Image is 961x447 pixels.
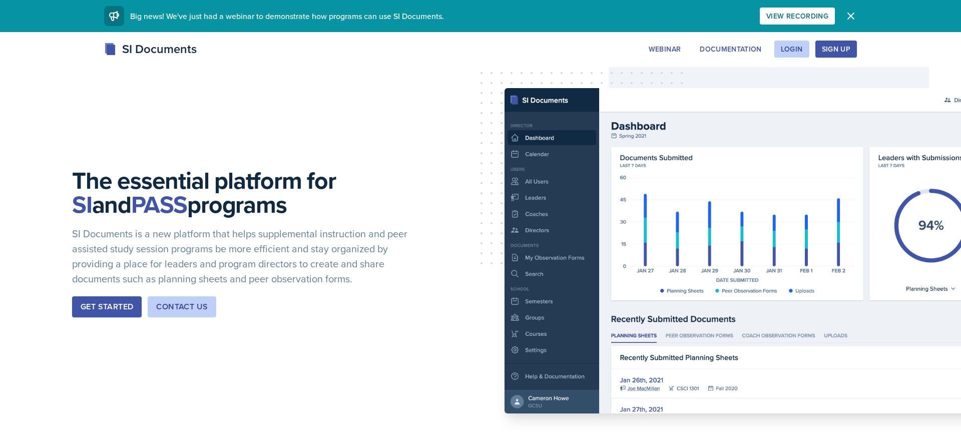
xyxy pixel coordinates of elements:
[822,45,850,53] div: Sign Up
[81,301,133,313] div: Get Started
[72,296,142,317] button: Get Started
[774,41,809,58] button: Login
[815,41,857,58] button: Sign Up
[760,8,835,25] button: View Recording
[130,11,444,22] span: Big news! We've just had a webinar to demonstrate how programs can use SI Documents.
[766,12,828,20] div: View Recording
[104,40,197,58] div: SI Documents
[156,301,208,313] div: Contact Us
[642,41,687,58] button: Webinar
[700,45,762,53] div: Documentation
[781,45,803,53] div: Login
[693,41,768,58] button: Documentation
[148,296,216,317] button: Contact Us
[649,45,681,53] div: Webinar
